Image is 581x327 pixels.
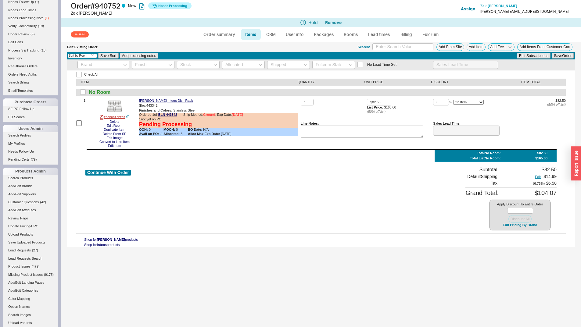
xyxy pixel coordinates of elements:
[3,132,58,139] a: Search Profiles
[3,215,58,222] a: Review Page
[3,168,58,175] div: Products Admin
[8,48,39,52] span: Process SE Tracking
[132,61,174,69] input: Finish
[3,79,58,86] a: Search Billing
[3,223,58,229] a: Update Pricing/UPC
[470,156,501,160] div: Total List No Room :
[325,20,342,25] button: Remove
[498,80,565,84] div: ITEM TOTAL
[84,99,85,148] span: 1
[139,108,298,112] div: Stainless Steel
[163,128,188,132] span: 0
[3,7,58,13] a: Needs Lead Times
[128,3,137,8] span: New
[367,105,383,109] b: List Price:
[84,73,98,76] span: Check All
[488,43,506,51] button: Add Fee
[367,105,433,113] div: $165.00
[44,273,54,276] span: ( 9175 )
[8,273,43,276] span: Missing Product Issues
[436,43,464,51] button: Add From Site
[3,279,58,286] a: Add/Edit Landing Pages
[98,53,119,59] button: Save Sort
[367,62,396,67] span: No Lead Time Set
[3,183,58,189] a: Add/Edit Brands
[3,156,58,163] a: Pending Certs(79)
[85,170,131,176] button: Continue With Order
[467,43,486,51] button: Add Item
[40,200,46,204] span: ( 42 )
[3,207,58,213] a: Add/Edit Attributes
[3,287,58,294] a: Add/Edit Categories
[139,108,172,112] b: Finishes and Colors :
[38,24,44,28] span: ( 19 )
[364,29,394,40] a: Lead times
[8,200,39,204] span: Customer Questions
[357,62,363,67] input: No Lead Time Set
[77,61,129,69] input: Brand
[298,80,364,84] div: QUANTITY
[139,113,298,117] div: Ordered 1 of Ship Method:
[30,32,34,36] span: ( 9 )
[511,189,557,197] div: $104.07
[533,182,545,185] span: ( 6.75 %)
[81,80,298,84] div: ITEM
[3,15,58,21] a: Needs Processing Note(1)
[508,215,532,223] button: Discount All
[199,29,240,40] a: Order summary
[3,312,58,318] a: Search Images
[188,128,224,132] span: N/A
[8,158,30,161] span: Pending Certs
[71,2,292,10] h1: Order # 940752
[418,29,443,40] a: Fulcrum
[3,106,58,112] a: SE PO Follow Up
[537,151,547,155] div: $82.50
[490,200,551,230] div: Apply Discount To Entire Order
[123,64,127,66] svg: open menu
[3,39,58,45] a: Edit Carts
[82,237,140,242] button: Shop for[PERSON_NAME]products
[3,98,58,106] div: Purchase Orders
[139,128,148,131] b: QOH:
[552,53,574,59] button: SaveOrder
[3,175,58,181] a: Search Products
[3,272,58,278] a: Missing Product Issues(9175)
[519,45,570,49] span: Add Items From Customer Cart
[312,61,355,69] input: Fulcrum Status
[76,72,82,77] input: Check All
[490,45,504,49] span: Add Fee
[100,115,125,120] a: PRODUCT SPECS
[8,248,31,252] span: Lead Requests
[3,320,58,326] a: Upload Variants
[511,167,557,172] div: $82.50
[461,6,475,12] button: Assign
[3,23,58,29] a: Verify Compatibility(19)
[3,191,58,197] a: Add/Edit Suppliers
[3,247,58,254] a: Lead Requests(27)
[98,140,131,144] button: Convert to Line Item
[367,110,386,113] i: ( 50 % off list)
[158,113,177,117] a: BLN 443342
[163,132,180,136] b: Allocated:
[3,148,58,155] a: Needs Follow Up
[139,128,163,132] span: 0
[8,150,34,153] span: Needs Follow Up
[71,31,89,37] span: On Hold
[146,104,158,107] span: 443342
[105,136,124,140] button: Edit Image
[465,174,499,179] div: Default Shipping:
[511,174,557,179] div: $14.99
[8,16,44,20] span: Needs Processing Note
[439,45,462,49] span: Add From Site
[3,239,58,246] a: Save Uploaded Products
[262,29,280,40] a: CRM
[97,243,107,247] span: Inteos
[3,125,58,132] div: Users Admin
[372,43,433,50] input: Enter Search Value
[449,100,452,104] span: %
[89,89,110,95] span: No Room
[107,99,122,114] img: sjex2lq3xkuqcbystqxe_yhgppo
[139,121,192,128] div: Pending Processing
[97,238,125,241] span: [PERSON_NAME]
[3,140,58,147] a: My Profiles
